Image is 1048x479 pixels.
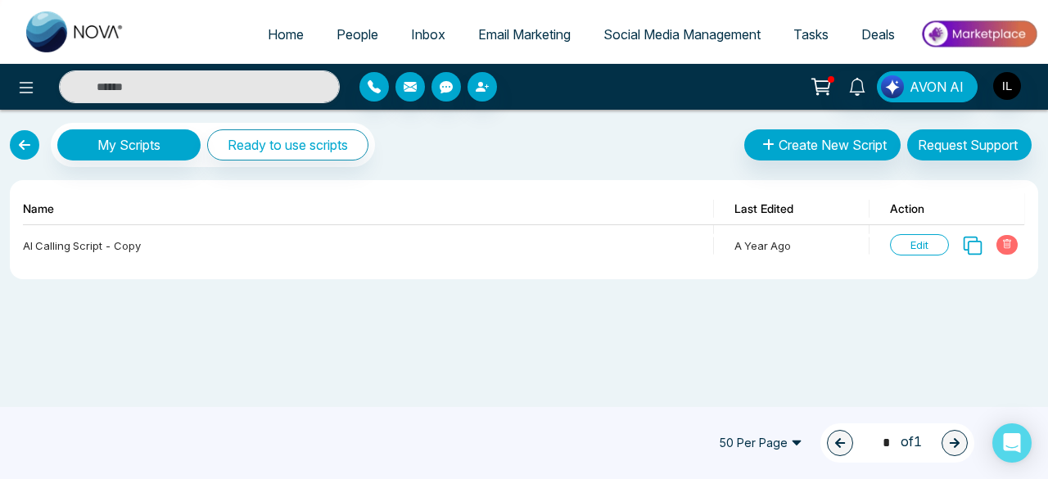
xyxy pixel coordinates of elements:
[877,71,978,102] button: AVON AI
[890,234,949,255] span: Edit
[395,19,462,50] a: Inbox
[23,237,704,254] div: AI Calling Script - copy
[919,16,1038,52] img: Market-place.gif
[907,129,1032,160] button: Request Support
[26,11,124,52] img: Nova CRM Logo
[478,26,571,43] span: Email Marketing
[744,129,901,160] button: Create New Script
[714,193,870,225] th: Last Edited
[411,26,445,43] span: Inbox
[337,26,378,43] span: People
[793,26,829,43] span: Tasks
[707,430,814,456] span: 50 Per Page
[734,237,860,254] div: a year ago
[23,193,714,225] th: Name
[870,193,1025,225] th: Action
[845,19,911,50] a: Deals
[320,19,395,50] a: People
[57,129,201,160] button: My Scripts
[993,72,1021,100] img: User Avatar
[251,19,320,50] a: Home
[207,129,368,160] button: Ready to use scripts
[861,26,895,43] span: Deals
[873,432,922,454] span: of 1
[777,19,845,50] a: Tasks
[992,423,1032,463] div: Open Intercom Messenger
[910,77,964,97] span: AVON AI
[881,75,904,98] img: Lead Flow
[587,19,777,50] a: Social Media Management
[603,26,761,43] span: Social Media Management
[268,26,304,43] span: Home
[462,19,587,50] a: Email Marketing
